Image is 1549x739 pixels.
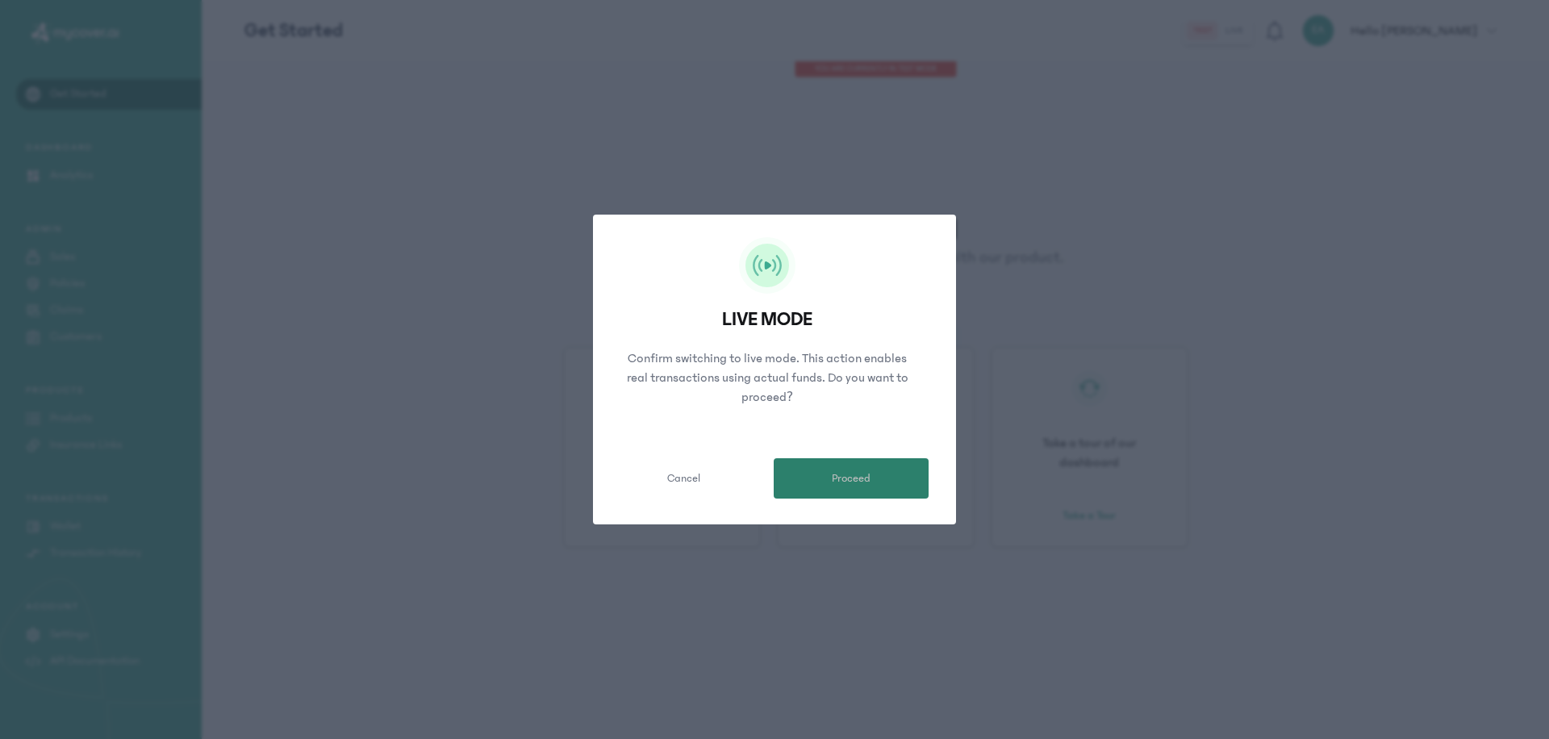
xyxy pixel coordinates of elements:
[606,458,761,499] button: Cancel
[774,458,929,499] button: Proceed
[606,307,929,332] p: live MODE
[832,470,871,487] span: Proceed
[667,470,700,487] span: Cancel
[606,349,929,407] p: Confirm switching to live mode. This action enables real transactions using actual funds. Do you ...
